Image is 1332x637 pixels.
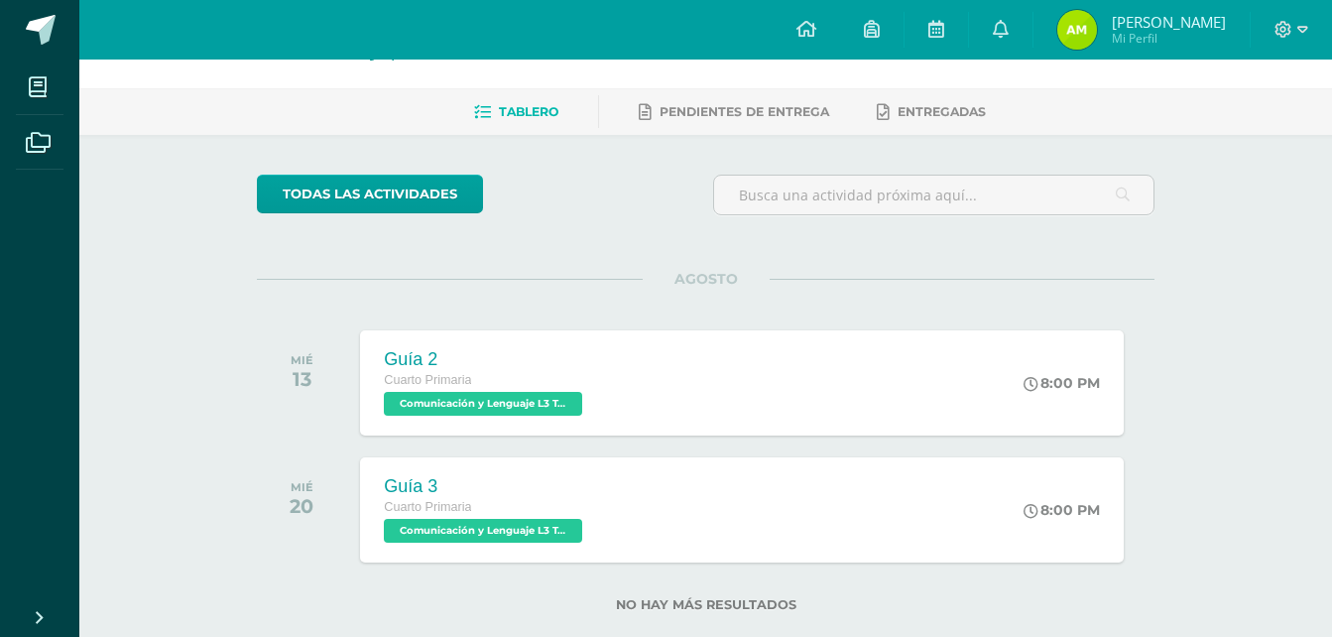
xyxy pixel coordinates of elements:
[1112,12,1226,32] span: [PERSON_NAME]
[291,367,313,391] div: 13
[384,392,582,416] span: Comunicación y Lenguaje L3 Terce Idioma 'A'
[384,519,582,543] span: Comunicación y Lenguaje L3 Terce Idioma 'A'
[898,104,986,119] span: Entregadas
[290,494,313,518] div: 20
[474,96,558,128] a: Tablero
[257,175,483,213] a: todas las Actividades
[384,373,471,387] span: Cuarto Primaria
[877,96,986,128] a: Entregadas
[384,500,471,514] span: Cuarto Primaria
[290,480,313,494] div: MIÉ
[1057,10,1097,50] img: 9dfef7551d4ccda91457c169b8247c28.png
[499,104,558,119] span: Tablero
[1024,501,1100,519] div: 8:00 PM
[660,104,829,119] span: Pendientes de entrega
[639,96,829,128] a: Pendientes de entrega
[1112,30,1226,47] span: Mi Perfil
[643,270,770,288] span: AGOSTO
[291,353,313,367] div: MIÉ
[714,176,1153,214] input: Busca una actividad próxima aquí...
[1024,374,1100,392] div: 8:00 PM
[384,476,587,497] div: Guía 3
[384,349,587,370] div: Guía 2
[257,597,1154,612] label: No hay más resultados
